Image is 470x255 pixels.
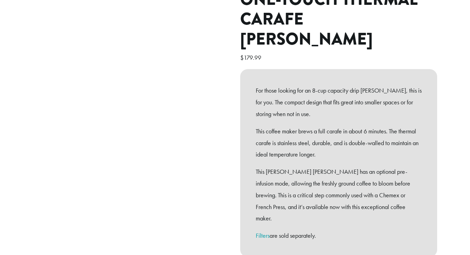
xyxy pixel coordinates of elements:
[256,230,422,242] p: are sold separately.
[256,125,422,160] p: This coffee maker brews a full carafe in about 6 minutes. The thermal carafe is stainless steel, ...
[256,166,422,224] p: This [PERSON_NAME] [PERSON_NAME] has an optional pre-infusion mode, allowing the freshly ground c...
[256,232,270,239] a: Filters
[240,54,244,62] span: $
[240,54,263,62] bdi: 179.99
[256,85,422,120] p: For those looking for an 8-cup capacity drip [PERSON_NAME], this is for you. The compact design t...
